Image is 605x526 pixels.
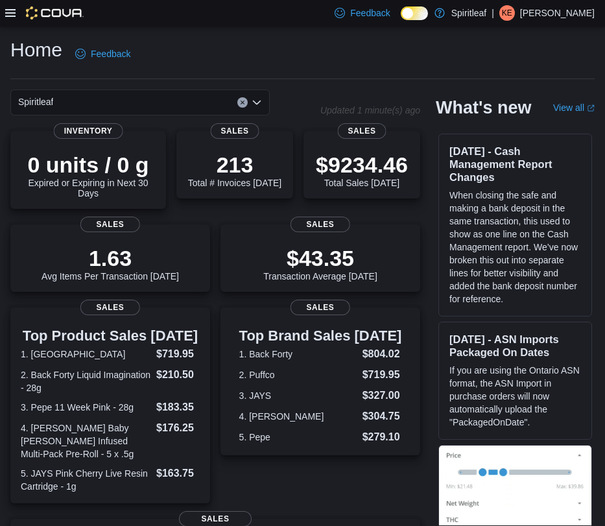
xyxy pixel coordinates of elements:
[239,328,402,344] h3: Top Brand Sales [DATE]
[362,346,402,362] dd: $804.02
[316,152,408,178] p: $9234.46
[21,422,151,460] dt: 4. [PERSON_NAME] Baby [PERSON_NAME] Infused Multi-Pack Pre-Roll - 5 x .5g
[401,6,428,20] input: Dark Mode
[362,429,402,445] dd: $279.10
[449,145,581,184] h3: [DATE] - Cash Management Report Changes
[26,6,84,19] img: Cova
[80,300,140,315] span: Sales
[18,94,53,110] span: Spiritleaf
[492,5,494,21] p: |
[10,37,62,63] h1: Home
[54,123,123,139] span: Inventory
[263,245,377,271] p: $43.35
[91,47,130,60] span: Feedback
[449,364,581,429] p: If you are using the Ontario ASN format, the ASN Import in purchase orders will now automatically...
[362,367,402,383] dd: $719.95
[291,217,350,232] span: Sales
[21,368,151,394] dt: 2. Back Forty Liquid Imagination - 28g
[156,420,200,436] dd: $176.25
[42,245,179,281] div: Avg Items Per Transaction [DATE]
[188,152,281,188] div: Total # Invoices [DATE]
[316,152,408,188] div: Total Sales [DATE]
[21,467,151,493] dt: 5. JAYS Pink Cherry Live Resin Cartridge - 1g
[21,152,156,178] p: 0 units / 0 g
[362,388,402,403] dd: $327.00
[291,300,350,315] span: Sales
[449,189,581,305] p: When closing the safe and making a bank deposit in the same transaction, this used to show as one...
[239,348,357,361] dt: 1. Back Forty
[21,401,151,414] dt: 3. Pepe 11 Week Pink - 28g
[449,333,581,359] h3: [DATE] - ASN Imports Packaged On Dates
[156,367,200,383] dd: $210.50
[252,97,262,108] button: Open list of options
[436,97,531,118] h2: What's new
[239,410,357,423] dt: 4. [PERSON_NAME]
[587,104,595,112] svg: External link
[42,245,179,271] p: 1.63
[263,245,377,281] div: Transaction Average [DATE]
[239,431,357,444] dt: 5. Pepe
[156,346,200,362] dd: $719.95
[451,5,486,21] p: Spiritleaf
[156,400,200,415] dd: $183.35
[338,123,386,139] span: Sales
[553,102,595,113] a: View allExternal link
[239,368,357,381] dt: 2. Puffco
[237,97,248,108] button: Clear input
[156,466,200,481] dd: $163.75
[239,389,357,402] dt: 3. JAYS
[188,152,281,178] p: 213
[520,5,595,21] p: [PERSON_NAME]
[502,5,512,21] span: KE
[320,105,420,115] p: Updated 1 minute(s) ago
[21,152,156,198] div: Expired or Expiring in Next 30 Days
[362,409,402,424] dd: $304.75
[350,6,390,19] span: Feedback
[70,41,136,67] a: Feedback
[21,328,200,344] h3: Top Product Sales [DATE]
[499,5,515,21] div: Kaitlyn E
[211,123,259,139] span: Sales
[21,348,151,361] dt: 1. [GEOGRAPHIC_DATA]
[80,217,140,232] span: Sales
